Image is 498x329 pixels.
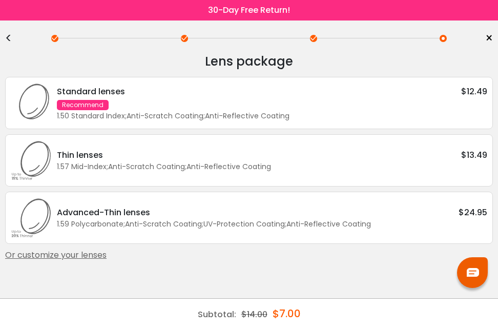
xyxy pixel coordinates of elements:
span: ; [285,219,286,229]
span: ; [203,111,205,121]
div: 1.50 Standard Index Anti-Scratch Coating Anti-Reflective Coating [57,111,487,121]
div: $7.00 [273,299,301,328]
div: Recommend [57,100,109,110]
div: $13.49 [461,149,487,161]
span: ; [202,219,203,229]
div: 1.59 Polycarbonate Anti-Scratch Coating UV-Protection Coating Anti-Reflective Coating [57,219,487,230]
div: Lens package [5,51,493,72]
a: × [478,31,493,46]
div: Thin lenses [57,149,103,161]
div: Advanced-Thin lenses [57,206,150,219]
div: $24.95 [459,206,487,219]
div: < [5,34,20,43]
div: 1.57 Mid-Index Anti-Scratch Coating Anti-Reflective Coating [57,161,487,172]
div: Or customize your lenses [5,249,493,261]
span: ; [123,219,125,229]
span: ; [125,111,127,121]
div: $12.49 [461,85,487,98]
span: ; [107,161,108,172]
span: × [485,31,493,46]
div: Standard lenses [57,85,125,98]
img: chat [467,268,479,277]
span: ; [185,161,186,172]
